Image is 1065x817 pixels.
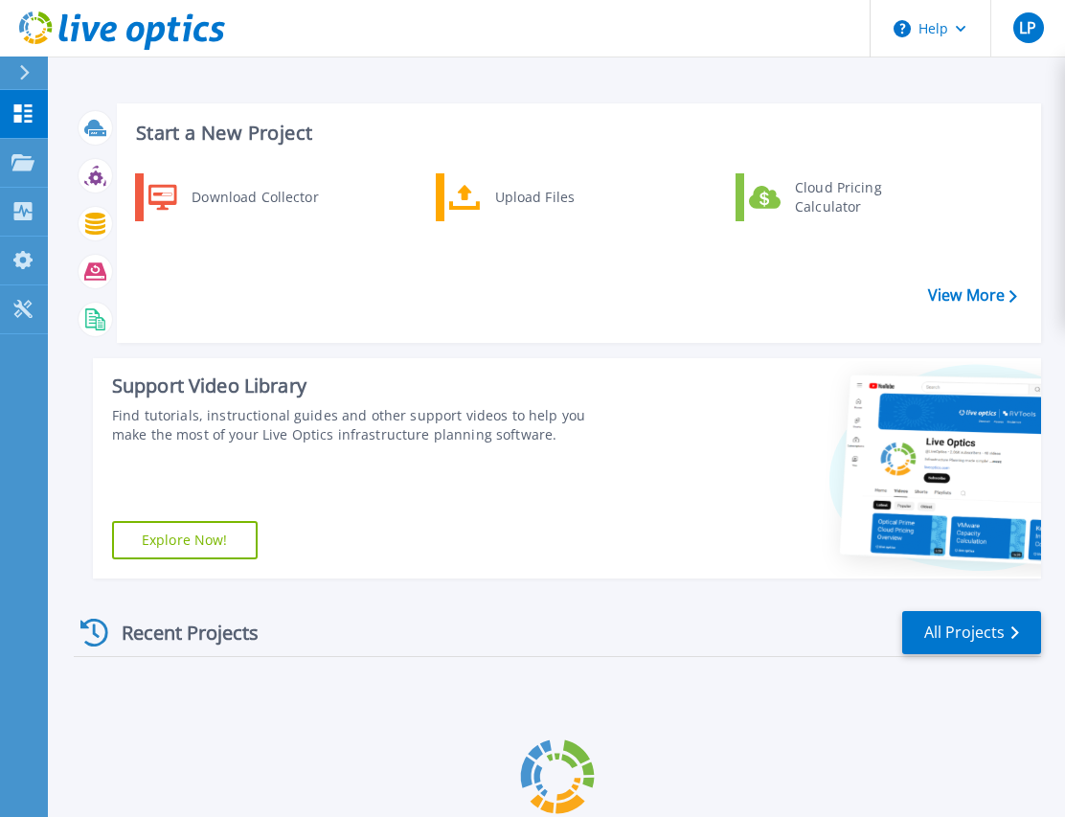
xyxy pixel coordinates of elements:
[112,374,602,398] div: Support Video Library
[136,123,1016,144] h3: Start a New Project
[112,521,258,559] a: Explore Now!
[736,173,932,221] a: Cloud Pricing Calculator
[928,286,1017,305] a: View More
[112,406,602,444] div: Find tutorials, instructional guides and other support videos to help you make the most of your L...
[135,173,331,221] a: Download Collector
[902,611,1041,654] a: All Projects
[74,609,284,656] div: Recent Projects
[1019,20,1036,35] span: LP
[436,173,632,221] a: Upload Files
[785,178,927,216] div: Cloud Pricing Calculator
[486,178,627,216] div: Upload Files
[182,178,327,216] div: Download Collector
